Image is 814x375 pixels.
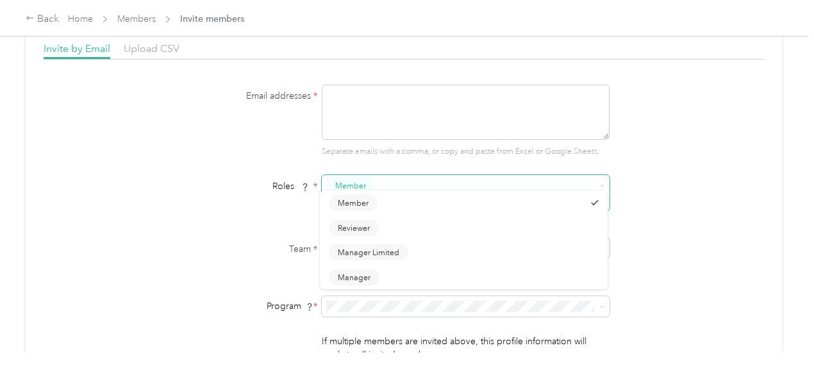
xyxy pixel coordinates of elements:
span: Reviewer [338,222,370,233]
a: Members [117,13,156,24]
button: Reviewer [329,219,379,235]
span: Roles [268,176,313,196]
div: Back [26,12,59,27]
button: Manager Limited [329,244,408,260]
button: Manager [329,269,379,285]
p: Separate emails with a comma, or copy and paste from Excel or Google Sheets. [322,146,610,158]
span: Invite members [180,12,244,26]
span: Member [338,197,369,208]
div: Program [157,299,317,313]
label: Email addresses [157,89,317,103]
button: Member [329,195,378,211]
iframe: Everlance-gr Chat Button Frame [742,303,814,375]
button: Member [326,178,375,194]
p: If multiple members are invited above, this profile information will apply to all invited members [322,335,610,362]
a: Home [68,13,93,24]
span: Manager Limited [338,246,399,258]
span: Member [335,179,366,191]
label: Team [157,242,317,256]
span: Upload CSV [124,42,179,54]
span: Invite by Email [44,42,110,54]
span: Manager [338,271,370,283]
